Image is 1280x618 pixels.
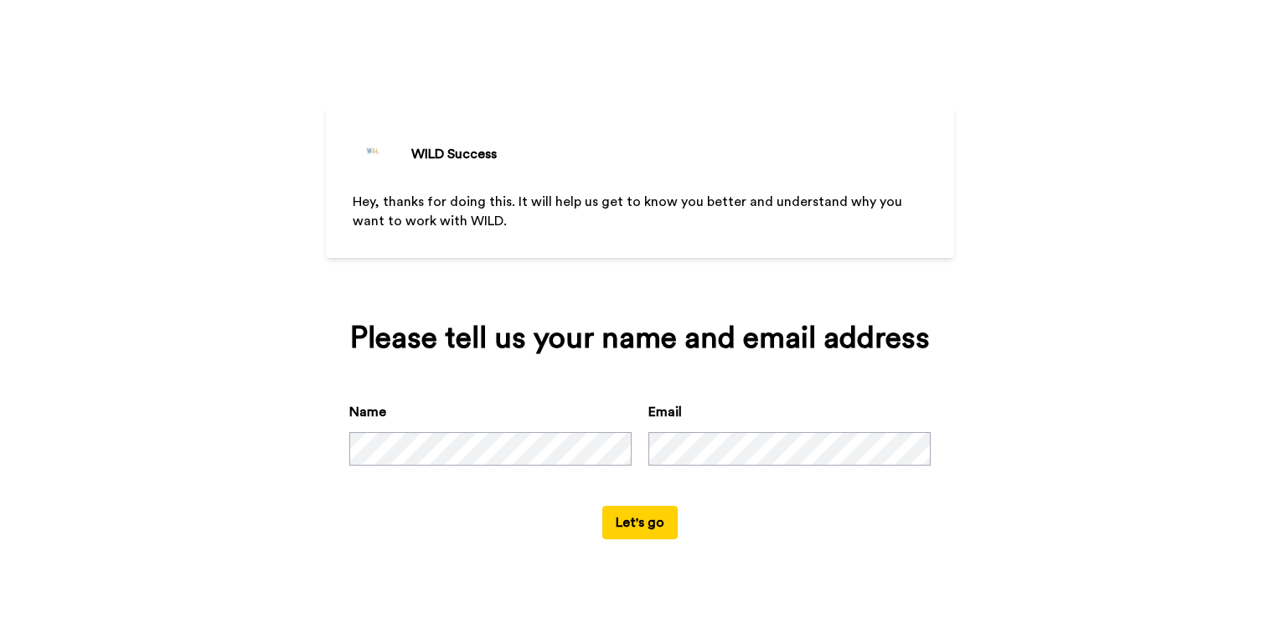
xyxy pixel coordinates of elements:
label: Email [648,402,682,422]
span: Hey, thanks for doing this. It will help us get to know you better and understand why you want to... [353,195,906,228]
div: Please tell us your name and email address [349,322,931,355]
button: Let's go [602,506,678,539]
div: WILD Success [411,144,497,164]
label: Name [349,402,386,422]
